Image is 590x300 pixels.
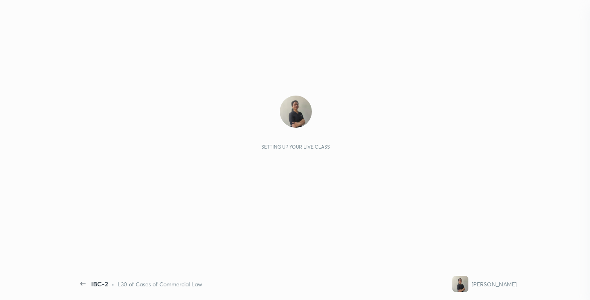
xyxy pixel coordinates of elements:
[118,280,202,288] div: L30 of Cases of Commercial Law
[472,280,517,288] div: [PERSON_NAME]
[261,144,330,150] div: Setting up your live class
[112,280,114,288] div: •
[91,279,108,289] div: IBC-2
[280,96,312,128] img: 85cc559173fc41d5b27497aa80a99b0a.jpg
[452,276,468,292] img: 85cc559173fc41d5b27497aa80a99b0a.jpg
